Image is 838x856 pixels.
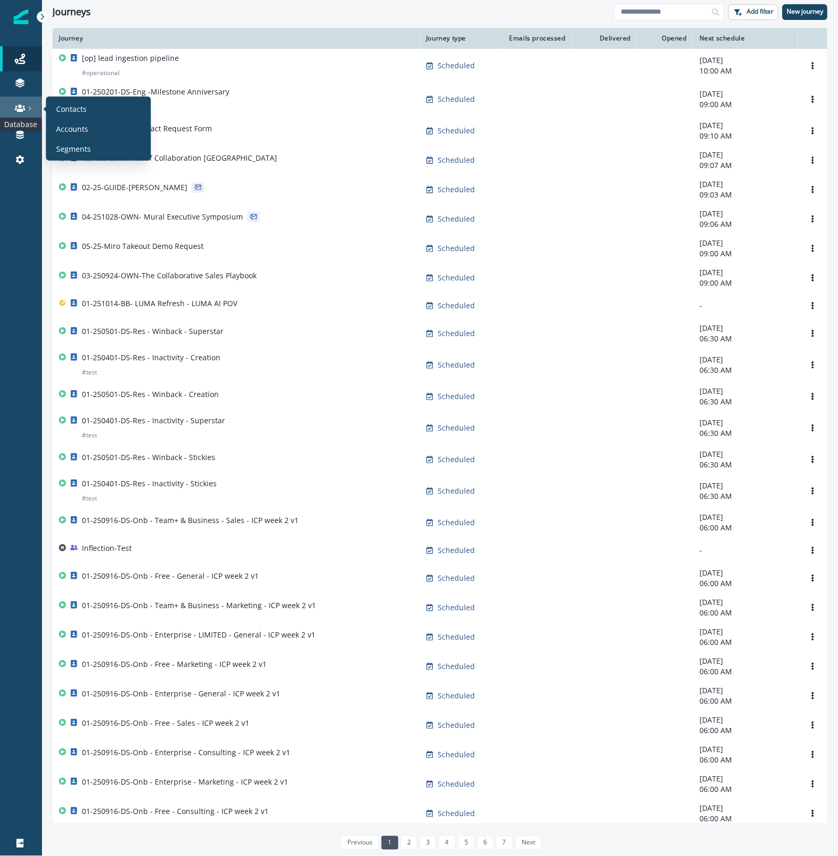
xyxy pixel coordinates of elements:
[52,49,828,82] a: [op] lead ingestion pipeline#operationalScheduled-[DATE]10:00 AMOptions
[699,568,792,578] p: [DATE]
[699,685,792,696] p: [DATE]
[438,661,475,672] p: Scheduled
[699,813,792,824] p: 06:00 AM
[728,4,778,20] button: Add filter
[82,430,97,441] p: # test
[426,34,492,43] div: Journey type
[59,34,413,43] div: Journey
[52,769,828,799] a: 01-250916-DS-Onb - Enterprise - Marketing - ICP week 2 v1Scheduled-[DATE]06:00 AMOptions
[438,214,475,224] p: Scheduled
[699,99,792,110] p: 09:00 AM
[52,293,828,319] a: 01-251014-BB- LUMA Refresh - LUMA AI POVScheduled--Options
[804,58,821,74] button: Options
[438,391,475,402] p: Scheduled
[82,747,290,758] p: 01-250916-DS-Onb - Enterprise - Consulting - ICP week 2 v1
[438,691,475,701] p: Scheduled
[804,806,821,821] button: Options
[699,120,792,131] p: [DATE]
[804,570,821,586] button: Options
[699,774,792,784] p: [DATE]
[52,6,91,18] h1: Journeys
[82,543,132,554] p: Inflection-Test
[699,34,792,43] div: Next schedule
[699,608,792,618] p: 06:00 AM
[804,123,821,139] button: Options
[804,91,821,107] button: Options
[578,34,631,43] div: Delivered
[82,659,267,670] p: 01-250916-DS-Onb - Free - Marketing - ICP week 2 v1
[699,449,792,460] p: [DATE]
[52,145,828,175] a: 121125-OWN- Art of Collaboration [GEOGRAPHIC_DATA]Scheduled-[DATE]09:07 AMOptions
[438,94,475,105] p: Scheduled
[804,298,821,314] button: Options
[699,715,792,725] p: [DATE]
[82,352,220,363] p: 01-250401-DS-Res - Inactivity - Creation
[52,711,828,740] a: 01-250916-DS-Onb - Free - Sales - ICP week 2 v1Scheduled-[DATE]06:00 AMOptions
[804,600,821,615] button: Options
[804,747,821,763] button: Options
[52,445,828,474] a: 01-250501-DS-Res - Winback - StickiesScheduled-[DATE]06:30 AMOptions
[438,328,475,339] p: Scheduled
[699,637,792,648] p: 06:00 AM
[82,600,316,611] p: 01-250916-DS-Onb - Team+ & Business - Marketing - ICP week 2 v1
[804,659,821,674] button: Options
[804,483,821,499] button: Options
[82,493,97,504] p: # test
[699,55,792,66] p: [DATE]
[82,478,217,489] p: 01-250401-DS-Res - Inactivity - Stickies
[699,744,792,755] p: [DATE]
[699,179,792,190] p: [DATE]
[438,602,475,613] p: Scheduled
[439,836,455,850] a: Page 4
[699,725,792,736] p: 06:00 AM
[438,423,475,433] p: Scheduled
[52,740,828,769] a: 01-250916-DS-Onb - Enterprise - Consulting - ICP week 2 v1Scheduled-[DATE]06:00 AMOptions
[82,241,204,252] p: 05-25-Miro Takeout Demo Request
[804,211,821,227] button: Options
[699,278,792,288] p: 09:00 AM
[57,103,87,114] p: Contacts
[52,474,828,508] a: 01-250401-DS-Res - Inactivity - Stickies#testScheduled-[DATE]06:30 AMOptions
[804,688,821,704] button: Options
[52,799,828,828] a: 01-250916-DS-Onb - Free - Consulting - ICP week 2 v1Scheduled-[DATE]06:00 AMOptions
[52,681,828,711] a: 01-250916-DS-Onb - Enterprise - General - ICP week 2 v1Scheduled-[DATE]06:00 AMOptions
[804,717,821,733] button: Options
[82,571,259,581] p: 01-250916-DS-Onb - Free - General - ICP week 2 v1
[438,184,475,195] p: Scheduled
[515,836,542,850] a: Next page
[50,101,147,117] a: Contacts
[438,517,475,528] p: Scheduled
[52,82,828,116] a: 01-250201-DS-Eng -Milestone Anniversary#send#engageScheduled-[DATE]09:00 AMOptions
[50,121,147,137] a: Accounts
[804,270,821,286] button: Options
[438,243,475,254] p: Scheduled
[57,143,91,154] p: Segments
[52,563,828,593] a: 01-250916-DS-Onb - Free - General - ICP week 2 v1Scheduled-[DATE]06:00 AMOptions
[438,126,475,136] p: Scheduled
[804,326,821,341] button: Options
[699,354,792,365] p: [DATE]
[438,808,475,819] p: Scheduled
[699,512,792,523] p: [DATE]
[782,4,828,20] button: New journey
[699,365,792,375] p: 06:30 AM
[699,323,792,333] p: [DATE]
[52,652,828,681] a: 01-250916-DS-Onb - Free - Marketing - ICP week 2 v1Scheduled-[DATE]06:00 AMOptions
[699,523,792,533] p: 06:00 AM
[699,545,792,556] p: -
[438,720,475,730] p: Scheduled
[438,779,475,789] p: Scheduled
[699,396,792,407] p: 06:30 AM
[52,234,828,263] a: 05-25-Miro Takeout Demo RequestScheduled-[DATE]09:00 AMOptions
[787,8,823,15] p: New journey
[505,34,566,43] div: Emails processed
[14,9,28,24] img: Inflection
[82,153,277,163] p: 121125-OWN- Art of Collaboration [GEOGRAPHIC_DATA]
[401,836,417,850] a: Page 2
[699,656,792,666] p: [DATE]
[699,460,792,470] p: 06:30 AM
[82,326,224,337] p: 01-250501-DS-Res - Winback - Superstar
[804,182,821,197] button: Options
[438,749,475,760] p: Scheduled
[699,89,792,99] p: [DATE]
